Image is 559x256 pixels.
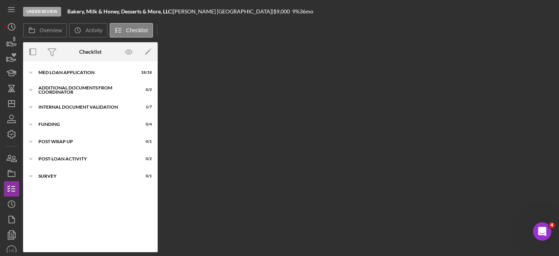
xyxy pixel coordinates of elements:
div: Funding [38,122,133,127]
div: Additional Documents from Coordinator [38,86,133,94]
iframe: Intercom live chat [533,222,551,241]
div: Survey [38,174,133,178]
div: 9 % [292,8,299,15]
label: Overview [40,27,62,33]
div: Post-Loan Activity [38,157,133,161]
div: 18 / 18 [138,70,152,75]
button: Overview [23,23,67,38]
div: MED Loan Application [38,70,133,75]
label: Activity [85,27,102,33]
div: Post Wrap Up [38,139,133,144]
button: Activity [69,23,107,38]
button: Checklist [110,23,153,38]
div: 36 mo [299,8,313,15]
div: 1 / 7 [138,105,152,109]
div: Checklist [79,49,101,55]
div: 0 / 2 [138,88,152,92]
div: | [67,8,173,15]
text: LG [9,248,14,253]
span: $9,000 [273,8,290,15]
span: 4 [549,222,555,228]
div: 0 / 2 [138,157,152,161]
div: 0 / 4 [138,122,152,127]
b: Bakery, Milk & Honey, Desserts & More, LLC [67,8,171,15]
div: Under Review [23,7,61,17]
div: 0 / 1 [138,139,152,144]
label: Checklist [126,27,148,33]
div: Internal Document Validation [38,105,133,109]
div: [PERSON_NAME] [GEOGRAPHIC_DATA] | [173,8,273,15]
div: 0 / 1 [138,174,152,178]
